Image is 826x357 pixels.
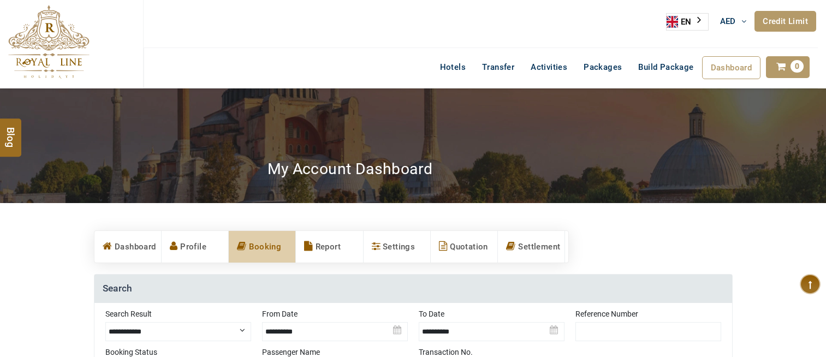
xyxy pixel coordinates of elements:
[431,231,497,263] a: Quotation
[720,16,736,26] span: AED
[630,56,702,78] a: Build Package
[474,56,522,78] a: Transfer
[754,11,816,32] a: Credit Limit
[4,127,18,136] span: Blog
[296,231,363,263] a: Report
[575,56,630,78] a: Packages
[711,63,752,73] span: Dashboard
[229,231,295,263] a: Booking
[498,231,564,263] a: Settlement
[94,231,161,263] a: Dashboard
[105,308,251,319] label: Search Result
[432,56,474,78] a: Hotels
[667,14,708,30] a: EN
[666,13,709,31] aside: Language selected: English
[522,56,575,78] a: Activities
[666,13,709,31] div: Language
[94,275,732,303] h4: Search
[575,308,721,319] label: Reference Number
[162,231,228,263] a: Profile
[364,231,430,263] a: Settings
[766,56,810,78] a: 0
[8,5,90,79] img: The Royal Line Holidays
[791,60,804,73] span: 0
[268,159,433,178] h2: My Account Dashboard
